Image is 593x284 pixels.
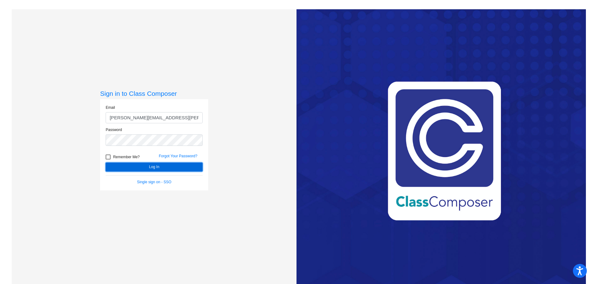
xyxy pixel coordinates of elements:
[106,163,203,172] button: Log In
[106,105,115,110] label: Email
[137,180,171,184] a: Single sign on - SSO
[100,90,208,97] h3: Sign in to Class Composer
[106,127,122,133] label: Password
[159,154,197,158] a: Forgot Your Password?
[113,153,140,161] span: Remember Me?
